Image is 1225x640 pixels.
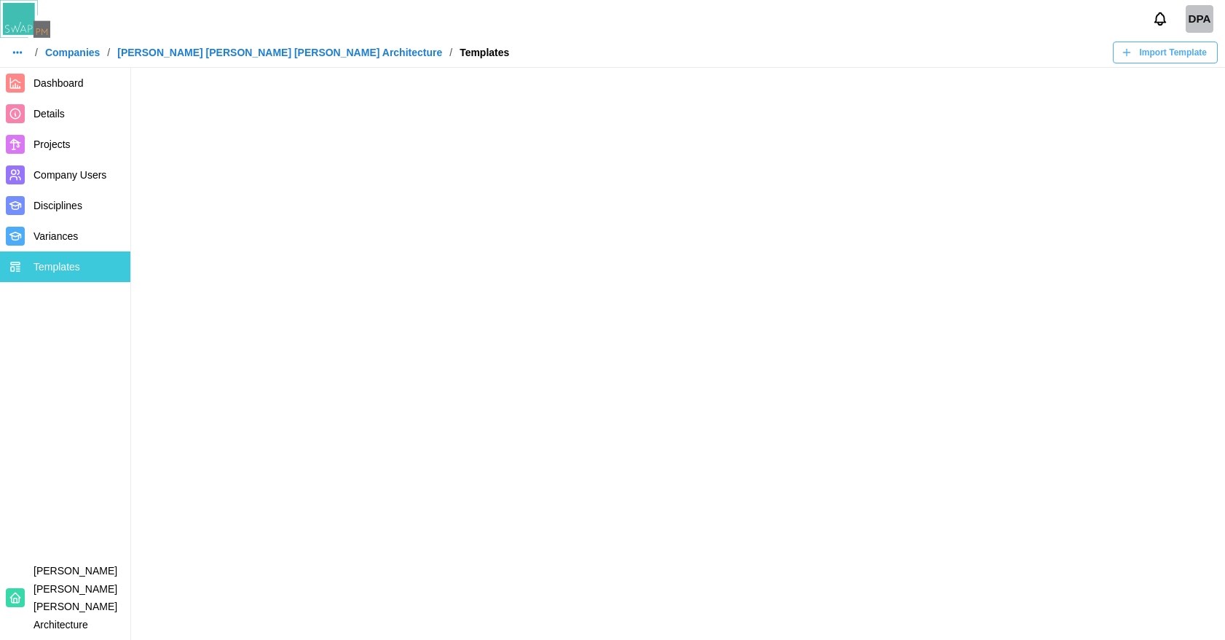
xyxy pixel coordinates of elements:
[35,47,38,58] div: /
[1186,5,1213,33] div: DPA
[34,565,117,631] span: [PERSON_NAME] [PERSON_NAME] [PERSON_NAME] Architecture
[34,200,82,211] span: Disciplines
[1140,42,1207,63] span: Import Template
[107,47,110,58] div: /
[1148,7,1173,31] button: Notifications
[34,138,71,150] span: Projects
[1186,5,1213,33] a: Daud Platform admin
[34,169,106,181] span: Company Users
[460,47,509,58] div: Templates
[34,108,65,120] span: Details
[34,77,84,89] span: Dashboard
[45,47,100,58] a: Companies
[117,47,442,58] a: [PERSON_NAME] [PERSON_NAME] [PERSON_NAME] Architecture
[34,261,80,273] span: Templates
[1113,42,1218,63] button: Import Template
[449,47,452,58] div: /
[34,230,78,242] span: Variances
